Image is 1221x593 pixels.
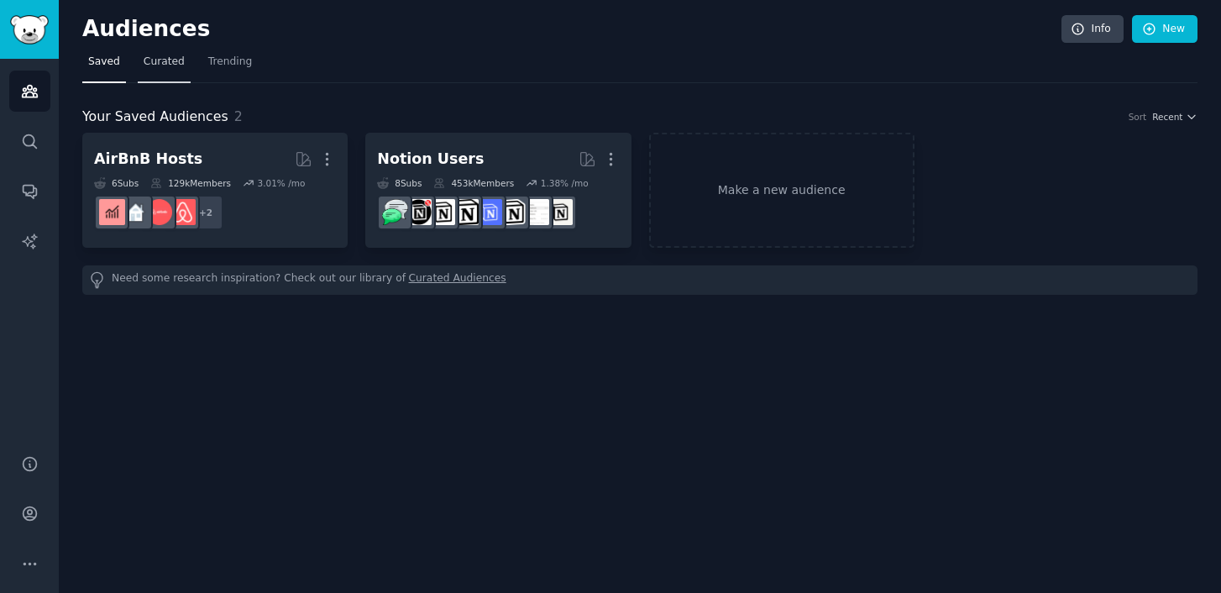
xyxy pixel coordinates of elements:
[82,265,1197,295] div: Need some research inspiration? Check out our library of
[208,55,252,70] span: Trending
[1061,15,1124,44] a: Info
[1129,111,1147,123] div: Sort
[202,49,258,83] a: Trending
[377,149,484,170] div: Notion Users
[1152,111,1197,123] button: Recent
[547,199,573,225] img: Notion
[382,199,408,225] img: NotionPromote
[146,199,172,225] img: AirBnBHosts
[649,133,914,248] a: Make a new audience
[138,49,191,83] a: Curated
[234,108,243,124] span: 2
[453,199,479,225] img: NotionGeeks
[1132,15,1197,44] a: New
[523,199,549,225] img: Notiontemplates
[409,271,506,289] a: Curated Audiences
[94,177,139,189] div: 6 Sub s
[188,195,223,230] div: + 2
[170,199,196,225] img: airbnb_hosts
[150,177,231,189] div: 129k Members
[377,177,422,189] div: 8 Sub s
[82,16,1061,43] h2: Audiences
[500,199,526,225] img: notioncreations
[433,177,514,189] div: 453k Members
[99,199,125,225] img: AirBnBInvesting
[257,177,305,189] div: 3.01 % /mo
[144,55,185,70] span: Curated
[429,199,455,225] img: AskNotion
[123,199,149,225] img: rentalproperties
[406,199,432,225] img: BestNotionTemplates
[82,107,228,128] span: Your Saved Audiences
[82,133,348,248] a: AirBnB Hosts6Subs129kMembers3.01% /mo+2airbnb_hostsAirBnBHostsrentalpropertiesAirBnBInvesting
[541,177,589,189] div: 1.38 % /mo
[365,133,631,248] a: Notion Users8Subs453kMembers1.38% /moNotionNotiontemplatesnotioncreationsFreeNotionTemplatesNotio...
[94,149,202,170] div: AirBnB Hosts
[1152,111,1182,123] span: Recent
[88,55,120,70] span: Saved
[10,15,49,45] img: GummySearch logo
[82,49,126,83] a: Saved
[476,199,502,225] img: FreeNotionTemplates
